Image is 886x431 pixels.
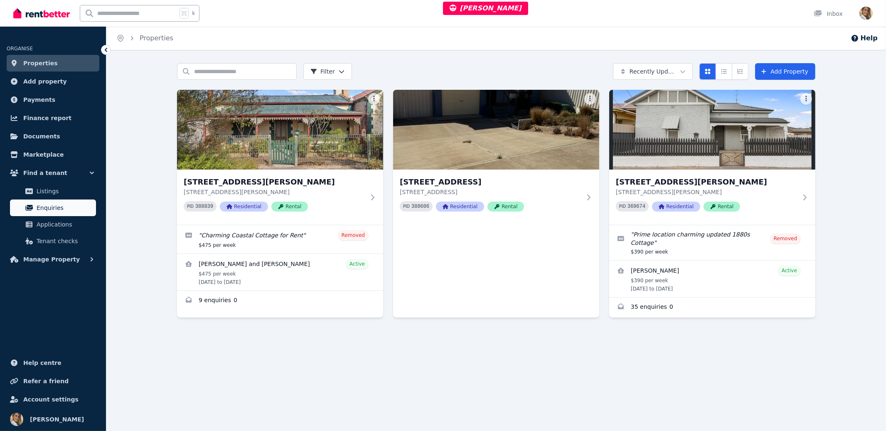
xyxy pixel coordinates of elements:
[7,355,99,371] a: Help centre
[800,93,812,105] button: More options
[732,63,748,80] button: Expanded list view
[487,202,524,212] span: Rental
[851,33,878,43] button: Help
[699,63,748,80] div: View options
[177,90,383,170] img: 11 Caroline St, Moonta
[177,291,383,311] a: Enquiries for 11 Caroline St, Moonta
[177,254,383,291] a: View details for Bijaya Adhikari and Asmina Pokhrel
[403,204,410,209] small: PID
[609,90,815,225] a: 16 Forster St, Kadina[STREET_ADDRESS][PERSON_NAME][STREET_ADDRESS][PERSON_NAME]PID 369674Resident...
[609,261,815,297] a: View details for Shona Birchmore
[630,67,677,76] span: Recently Updated
[704,202,740,212] span: Rental
[37,236,93,246] span: Tenant checks
[814,10,843,18] div: Inbox
[10,233,96,249] a: Tenant checks
[10,413,23,426] img: Jodie Cartmer
[23,394,79,404] span: Account settings
[393,90,599,170] img: 113A Narangga Terrace, Moonta Bay
[184,176,365,188] h3: [STREET_ADDRESS][PERSON_NAME]
[616,176,797,188] h3: [STREET_ADDRESS][PERSON_NAME]
[755,63,815,80] a: Add Property
[859,7,873,20] img: Jodie Cartmer
[699,63,716,80] button: Card view
[7,128,99,145] a: Documents
[7,146,99,163] a: Marketplace
[177,90,383,225] a: 11 Caroline St, Moonta[STREET_ADDRESS][PERSON_NAME][STREET_ADDRESS][PERSON_NAME]PID 388839Residen...
[23,58,58,68] span: Properties
[37,186,93,196] span: Listings
[23,76,67,86] span: Add property
[10,216,96,233] a: Applications
[400,176,581,188] h3: [STREET_ADDRESS]
[23,376,69,386] span: Refer a friend
[436,202,484,212] span: Residential
[613,63,693,80] button: Recently Updated
[310,67,335,76] span: Filter
[10,183,96,199] a: Listings
[7,110,99,126] a: Finance report
[37,219,93,229] span: Applications
[619,204,626,209] small: PID
[23,131,60,141] span: Documents
[192,10,195,17] span: k
[652,202,700,212] span: Residential
[23,150,64,160] span: Marketplace
[140,34,173,42] a: Properties
[609,225,815,260] a: Edit listing: Prime location charming updated 1880s Cottage
[23,95,55,105] span: Payments
[37,203,93,213] span: Enquiries
[716,63,732,80] button: Compact list view
[7,373,99,389] a: Refer a friend
[411,204,429,209] code: 388606
[7,251,99,268] button: Manage Property
[450,4,522,12] span: [PERSON_NAME]
[7,55,99,71] a: Properties
[195,204,213,209] code: 388839
[106,27,183,50] nav: Breadcrumb
[400,188,581,196] p: [STREET_ADDRESS]
[23,358,62,368] span: Help centre
[13,7,70,20] img: RentBetter
[10,199,96,216] a: Enquiries
[23,113,71,123] span: Finance report
[7,391,99,408] a: Account settings
[616,188,797,196] p: [STREET_ADDRESS][PERSON_NAME]
[7,46,33,52] span: ORGANISE
[368,93,380,105] button: More options
[177,225,383,254] a: Edit listing: Charming Coastal Cottage for Rent
[30,414,84,424] span: [PERSON_NAME]
[271,202,308,212] span: Rental
[220,202,268,212] span: Residential
[609,298,815,318] a: Enquiries for 16 Forster St, Kadina
[184,188,365,196] p: [STREET_ADDRESS][PERSON_NAME]
[7,165,99,181] button: Find a tenant
[628,204,645,209] code: 369674
[393,90,599,225] a: 113A Narangga Terrace, Moonta Bay[STREET_ADDRESS][STREET_ADDRESS]PID 388606ResidentialRental
[7,91,99,108] a: Payments
[584,93,596,105] button: More options
[609,90,815,170] img: 16 Forster St, Kadina
[7,73,99,90] a: Add property
[23,168,67,178] span: Find a tenant
[187,204,194,209] small: PID
[23,254,80,264] span: Manage Property
[303,63,352,80] button: Filter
